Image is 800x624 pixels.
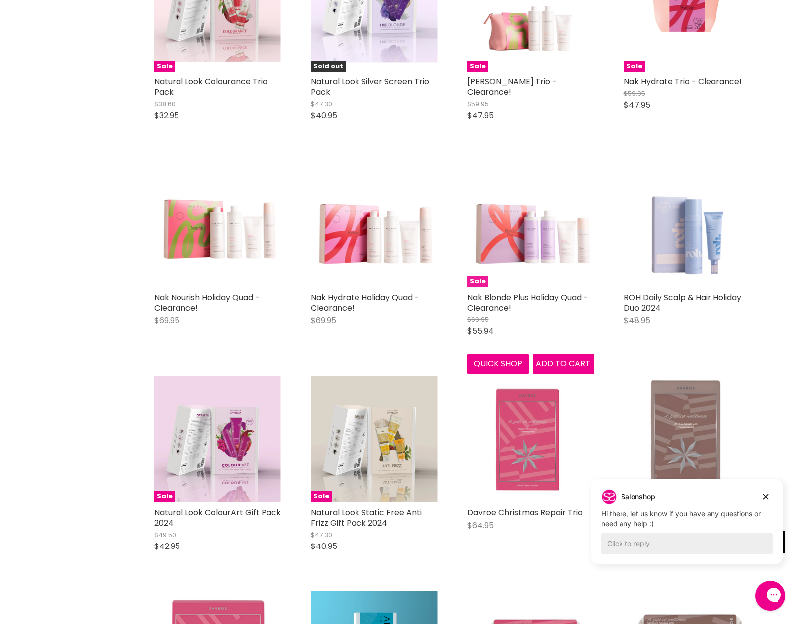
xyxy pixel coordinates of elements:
a: Natural Look Static Free Anti Frizz Gift Pack 2024Sale [311,376,438,502]
span: $47.95 [624,99,650,111]
img: Davroe Christmas Repair Trio [485,376,576,502]
a: Nak Blonde Plus Holiday Quad - Clearance! [467,292,588,313]
span: Add to cart [536,358,590,369]
span: $59.95 [467,99,489,109]
a: ROH Daily Scalp & Hair Holiday Duo 2024 [624,160,751,287]
img: ROH Daily Scalp & Hair Holiday Duo 2024 [636,160,738,287]
span: $49.50 [154,530,176,540]
span: Sale [467,276,488,287]
a: ROH Daily Scalp & Hair Holiday Duo 2024 [624,292,741,313]
iframe: Gorgias live chat messenger [750,577,790,614]
img: Natural Look Static Free Anti Frizz Gift Pack 2024 [311,376,438,502]
a: Natural Look ColourArt Gift Pack 2024Sale [154,376,281,502]
span: $64.95 [467,520,494,531]
a: Davroe Christmas Repair Trio [467,376,594,502]
span: $69.95 [467,315,489,324]
span: Sale [154,491,175,502]
img: Nak Hydrate Holiday Quad - Clearance! [311,162,438,286]
img: Nak Blonde Plus Holiday Quad - Clearance! [467,162,594,286]
a: Natural Look Static Free Anti Frizz Gift Pack 2024 [311,507,422,529]
span: $32.95 [154,110,179,121]
a: Davroe Christmas Moisture Trio [624,376,751,502]
span: Sold out [311,61,346,72]
a: Nak Hydrate Holiday Quad - Clearance! [311,292,419,313]
span: $48.95 [624,315,650,326]
span: $55.94 [467,325,494,337]
span: Sale [467,61,488,72]
a: Nak Hydrate Holiday Quad - Clearance! [311,160,438,287]
span: $42.95 [154,541,180,552]
span: Sale [311,491,332,502]
span: $40.95 [311,541,337,552]
img: Natural Look ColourArt Gift Pack 2024 [154,376,281,502]
a: Natural Look Colourance Trio Pack [154,76,267,98]
iframe: Gorgias live chat campaigns [584,477,790,579]
span: Sale [624,61,645,72]
button: Add to cart [533,354,594,374]
a: Natural Look Silver Screen Trio Pack [311,76,429,98]
a: Natural Look ColourArt Gift Pack 2024 [154,507,281,529]
span: $47.30 [311,530,332,540]
span: $47.30 [311,99,332,109]
img: Davroe Christmas Moisture Trio [645,376,729,502]
span: $40.95 [311,110,337,121]
a: Nak Nourish Holiday Quad - Clearance! [154,160,281,287]
a: Nak Hydrate Trio - Clearance! [624,76,742,87]
a: Nak Nourish Holiday Quad - Clearance! [154,292,260,313]
span: $38.60 [154,99,176,109]
a: [PERSON_NAME] Trio - Clearance! [467,76,557,98]
span: $59.95 [624,89,645,98]
a: Nak Blonde Plus Holiday Quad - Clearance!Sale [467,160,594,287]
img: Nak Nourish Holiday Quad - Clearance! [154,162,281,286]
span: $47.95 [467,110,494,121]
button: Quick shop [467,354,529,374]
span: $69.95 [311,315,336,326]
span: $69.95 [154,315,179,326]
span: Sale [154,61,175,72]
a: Davroe Christmas Repair Trio [467,507,583,518]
